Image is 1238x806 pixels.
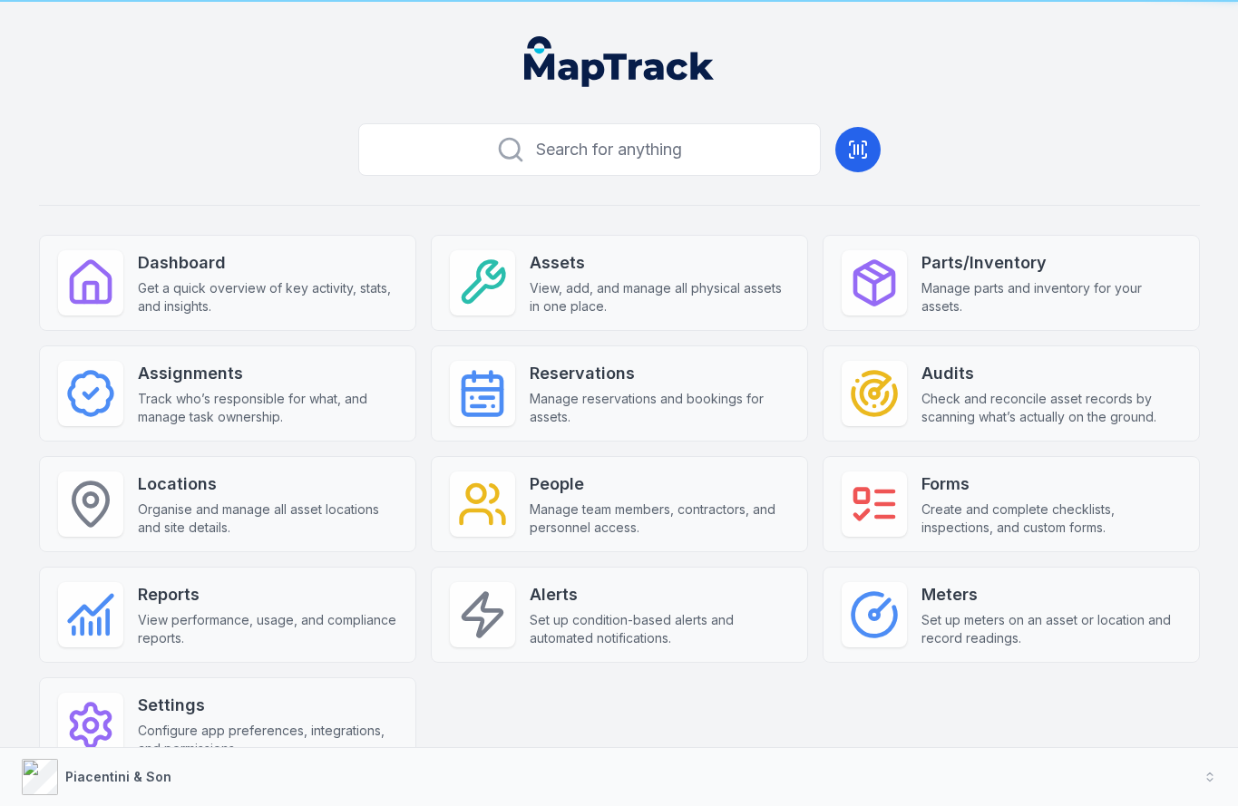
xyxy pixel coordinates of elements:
[138,250,397,276] strong: Dashboard
[530,611,789,647] span: Set up condition-based alerts and automated notifications.
[431,456,808,552] a: PeopleManage team members, contractors, and personnel access.
[530,500,789,537] span: Manage team members, contractors, and personnel access.
[823,235,1200,331] a: Parts/InventoryManage parts and inventory for your assets.
[138,722,397,758] span: Configure app preferences, integrations, and permissions.
[530,279,789,316] span: View, add, and manage all physical assets in one place.
[921,471,1181,497] strong: Forms
[138,279,397,316] span: Get a quick overview of key activity, stats, and insights.
[495,36,744,87] nav: Global
[138,611,397,647] span: View performance, usage, and compliance reports.
[921,500,1181,537] span: Create and complete checklists, inspections, and custom forms.
[921,390,1181,426] span: Check and reconcile asset records by scanning what’s actually on the ground.
[823,345,1200,442] a: AuditsCheck and reconcile asset records by scanning what’s actually on the ground.
[65,769,171,784] strong: Piacentini & Son
[138,500,397,537] span: Organise and manage all asset locations and site details.
[921,611,1181,647] span: Set up meters on an asset or location and record readings.
[431,235,808,331] a: AssetsView, add, and manage all physical assets in one place.
[138,361,397,386] strong: Assignments
[138,693,397,718] strong: Settings
[39,567,416,663] a: ReportsView performance, usage, and compliance reports.
[431,567,808,663] a: AlertsSet up condition-based alerts and automated notifications.
[358,123,821,176] button: Search for anything
[138,390,397,426] span: Track who’s responsible for what, and manage task ownership.
[530,250,789,276] strong: Assets
[921,361,1181,386] strong: Audits
[138,471,397,497] strong: Locations
[530,471,789,497] strong: People
[823,456,1200,552] a: FormsCreate and complete checklists, inspections, and custom forms.
[921,250,1181,276] strong: Parts/Inventory
[921,279,1181,316] span: Manage parts and inventory for your assets.
[536,137,682,162] span: Search for anything
[921,582,1181,607] strong: Meters
[823,567,1200,663] a: MetersSet up meters on an asset or location and record readings.
[530,582,789,607] strong: Alerts
[39,345,416,442] a: AssignmentsTrack who’s responsible for what, and manage task ownership.
[39,235,416,331] a: DashboardGet a quick overview of key activity, stats, and insights.
[39,456,416,552] a: LocationsOrganise and manage all asset locations and site details.
[39,677,416,773] a: SettingsConfigure app preferences, integrations, and permissions.
[138,582,397,607] strong: Reports
[431,345,808,442] a: ReservationsManage reservations and bookings for assets.
[530,390,789,426] span: Manage reservations and bookings for assets.
[530,361,789,386] strong: Reservations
